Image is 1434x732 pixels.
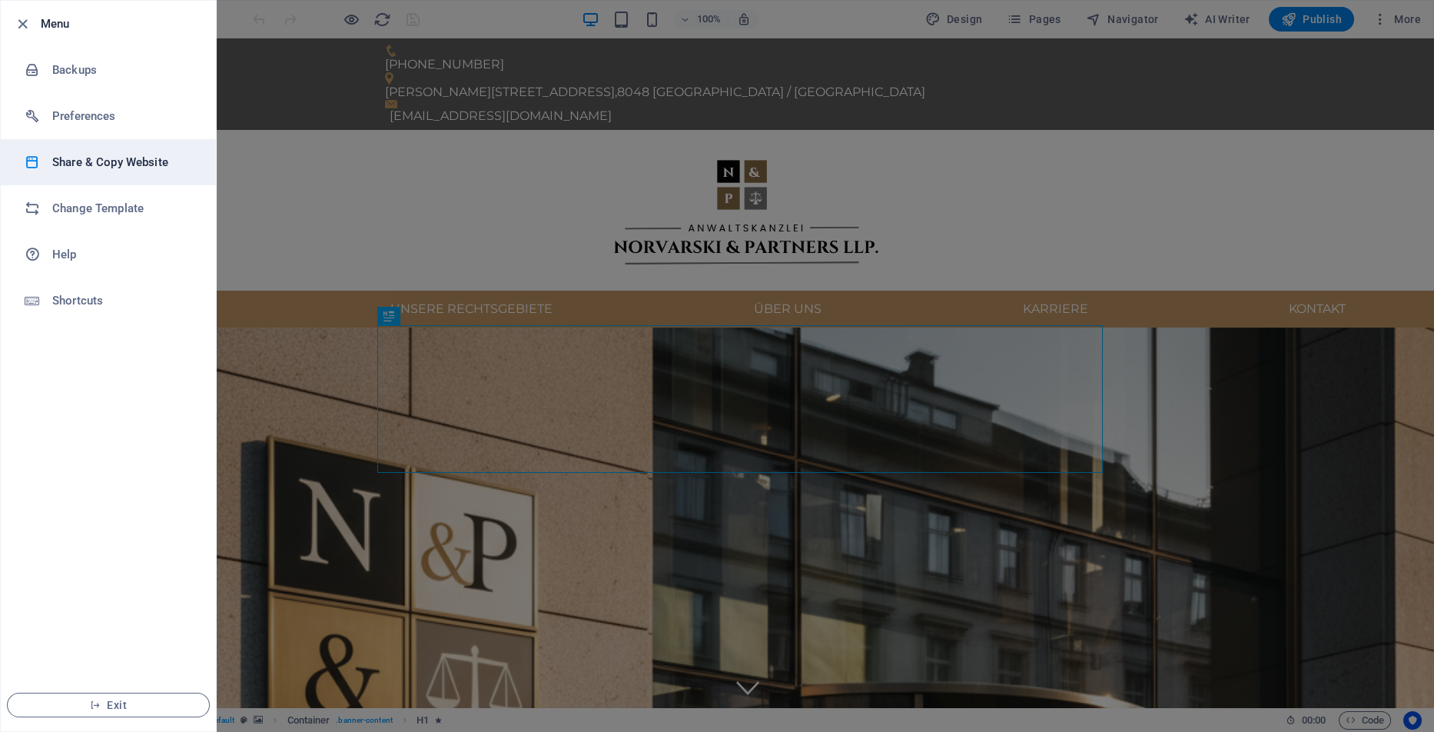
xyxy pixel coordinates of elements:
[52,291,194,310] h6: Shortcuts
[52,245,194,264] h6: Help
[52,61,194,79] h6: Backups
[52,199,194,218] h6: Change Template
[41,15,204,33] h6: Menu
[7,693,210,717] button: Exit
[20,699,197,711] span: Exit
[1,231,216,278] a: Help
[52,153,194,171] h6: Share & Copy Website
[52,107,194,125] h6: Preferences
